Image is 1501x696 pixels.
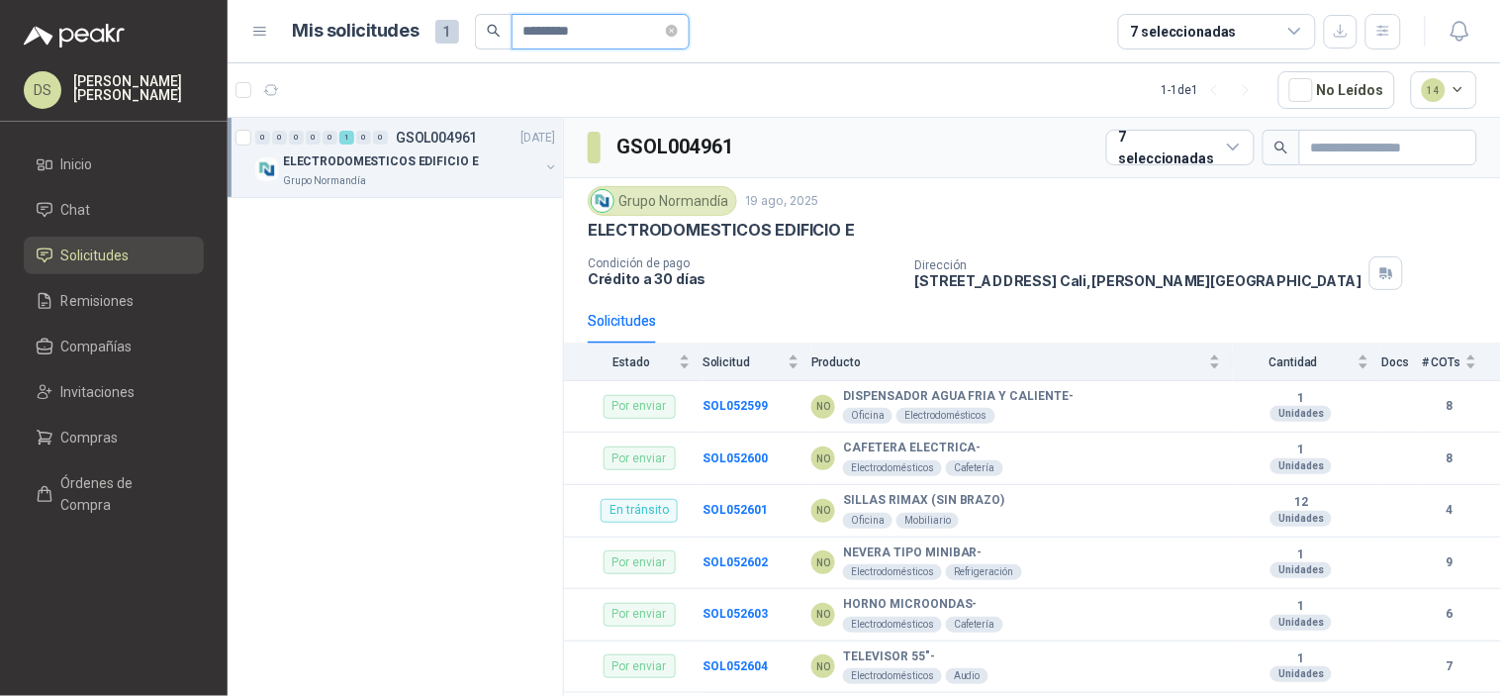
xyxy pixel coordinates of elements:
div: Refrigeración [946,564,1022,580]
span: Cantidad [1233,355,1354,369]
span: search [487,24,501,38]
div: 0 [373,131,388,145]
div: NO [811,447,835,470]
div: Electrodomésticos [843,668,942,684]
img: Company Logo [255,157,279,181]
span: # COTs [1422,355,1461,369]
p: Condición de pago [588,256,899,270]
th: Estado [564,344,703,380]
div: Por enviar [604,395,676,419]
p: GSOL004961 [396,131,478,145]
p: 19 ago, 2025 [745,192,818,211]
a: 0 0 0 0 0 1 0 0 GSOL004961[DATE] Company LogoELECTRODOMESTICOS EDIFICIO EGrupo Normandía [255,126,559,189]
button: No Leídos [1278,71,1395,109]
span: 1 [435,20,459,44]
span: Chat [61,199,91,221]
div: 0 [306,131,321,145]
span: Solicitudes [61,245,130,266]
div: Unidades [1270,666,1332,682]
span: search [1274,141,1288,154]
div: Unidades [1270,406,1332,422]
div: 0 [356,131,371,145]
div: 0 [289,131,304,145]
a: Compras [24,419,204,456]
div: 0 [323,131,337,145]
b: CAFETERA ELECTRICA- [843,441,982,456]
div: Cafetería [946,460,1003,476]
b: 4 [1422,501,1477,520]
b: NEVERA TIPO MINIBAR- [843,546,983,561]
b: 9 [1422,553,1477,572]
a: Compañías [24,328,204,365]
div: 0 [255,131,270,145]
a: Órdenes de Compra [24,464,204,524]
div: Oficina [843,408,892,424]
img: Logo peakr [24,24,125,48]
div: Unidades [1270,511,1332,527]
div: 7 seleccionadas [1131,21,1237,43]
div: Electrodomésticos [843,564,942,580]
span: Producto [811,355,1205,369]
div: Solicitudes [588,310,656,332]
div: Oficina [843,513,892,529]
b: 1 [1233,443,1369,458]
div: Unidades [1270,562,1332,578]
div: En tránsito [601,499,678,523]
b: 1 [1233,547,1369,563]
div: Por enviar [604,654,676,678]
span: Inicio [61,153,93,175]
b: 6 [1422,605,1477,624]
h3: GSOL004961 [616,132,736,162]
div: Electrodomésticos [896,408,995,424]
button: 14 [1411,71,1478,109]
div: Mobiliario [896,513,959,529]
div: Por enviar [604,447,676,470]
b: HORNO MICROONDAS- [843,597,978,613]
span: Solicitud [703,355,784,369]
b: 12 [1233,495,1369,511]
p: Grupo Normandía [283,173,366,189]
th: # COTs [1422,344,1501,380]
b: 8 [1422,397,1477,416]
div: NO [811,603,835,627]
th: Solicitud [703,344,811,380]
a: Chat [24,191,204,229]
a: SOL052602 [703,555,768,569]
th: Cantidad [1233,344,1381,380]
a: SOL052603 [703,607,768,621]
a: Invitaciones [24,373,204,411]
th: Producto [811,344,1233,380]
div: NO [811,654,835,678]
div: NO [811,499,835,523]
b: SOL052601 [703,503,768,517]
b: 8 [1422,449,1477,468]
span: Estado [588,355,675,369]
p: Dirección [915,258,1362,272]
h1: Mis solicitudes [293,17,420,46]
b: DISPENSADOR AGUA FRIA Y CALIENTE- [843,389,1075,405]
div: Por enviar [604,603,676,627]
p: [DATE] [521,129,555,148]
span: Compañías [61,336,133,357]
b: 1 [1233,391,1369,407]
div: Por enviar [604,550,676,574]
div: Unidades [1270,615,1332,631]
p: ELECTRODOMESTICOS EDIFICIO E [283,152,479,171]
a: Inicio [24,146,204,183]
span: Remisiones [61,290,135,312]
div: Electrodomésticos [843,460,942,476]
a: SOL052604 [703,659,768,673]
b: TELEVISOR 55"- [843,649,935,665]
div: 0 [272,131,287,145]
span: close-circle [666,22,678,41]
div: NO [811,550,835,574]
b: SOL052599 [703,399,768,413]
a: Solicitudes [24,237,204,274]
b: SOL052600 [703,451,768,465]
span: Compras [61,427,119,448]
div: Audio [946,668,988,684]
span: Invitaciones [61,381,136,403]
